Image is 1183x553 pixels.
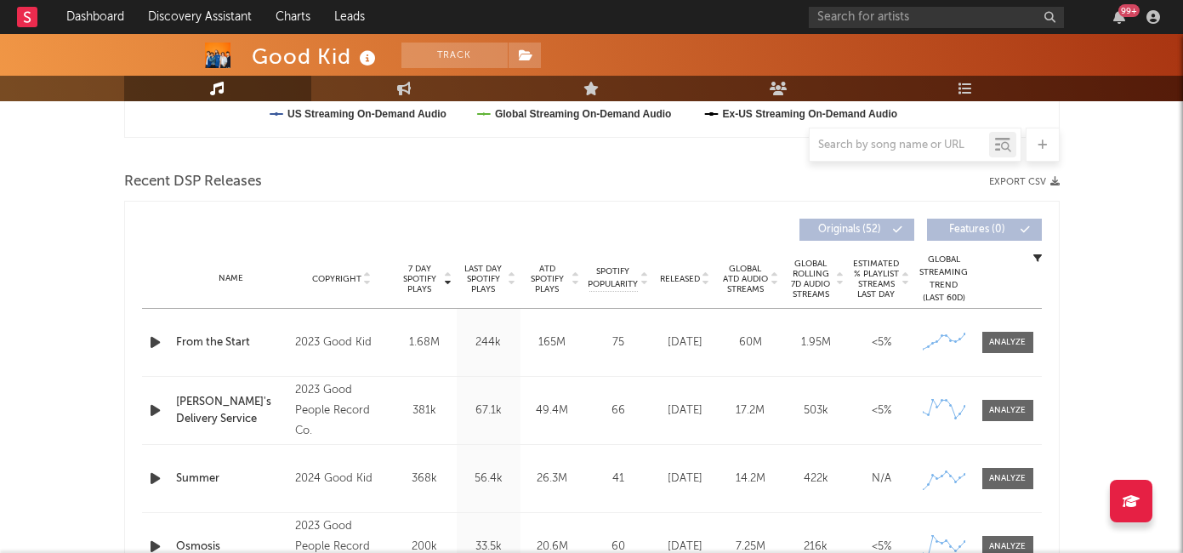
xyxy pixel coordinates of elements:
a: [PERSON_NAME]'s Delivery Service [176,394,287,427]
span: 7 Day Spotify Plays [397,264,442,294]
span: Originals ( 52 ) [810,225,889,235]
div: 381k [397,402,452,419]
a: From the Start [176,334,287,351]
button: 99+ [1113,10,1125,24]
div: 2023 Good Kid [295,333,388,353]
span: Estimated % Playlist Streams Last Day [853,259,900,299]
span: Released [660,274,700,284]
button: Features(0) [927,219,1042,241]
span: ATD Spotify Plays [525,264,570,294]
span: Global ATD Audio Streams [722,264,769,294]
div: 422k [788,470,845,487]
div: 14.2M [722,470,779,487]
div: 99 + [1118,4,1140,17]
div: N/A [853,470,910,487]
div: 503k [788,402,845,419]
div: 41 [589,470,648,487]
div: 56.4k [461,470,516,487]
div: 49.4M [525,402,580,419]
div: 66 [589,402,648,419]
div: 2023 Good People Record Co. [295,380,388,442]
div: 26.3M [525,470,580,487]
span: Features ( 0 ) [938,225,1016,235]
input: Search by song name or URL [810,139,989,152]
div: 60M [722,334,779,351]
div: 17.2M [722,402,779,419]
button: Originals(52) [799,219,914,241]
text: Global Streaming On-Demand Audio [494,108,671,120]
div: 1.68M [397,334,452,351]
text: Ex-US Streaming On-Demand Audio [722,108,897,120]
div: [DATE] [657,334,714,351]
div: <5% [853,334,910,351]
div: <5% [853,402,910,419]
div: 165M [525,334,580,351]
div: 2024 Good Kid [295,469,388,489]
div: 368k [397,470,452,487]
text: US Streaming On-Demand Audio [287,108,446,120]
span: Recent DSP Releases [124,172,262,192]
div: [DATE] [657,402,714,419]
div: 244k [461,334,516,351]
span: Copyright [312,274,361,284]
span: Last Day Spotify Plays [461,264,506,294]
span: Global Rolling 7D Audio Streams [788,259,834,299]
div: 1.95M [788,334,845,351]
div: [DATE] [657,470,714,487]
span: Spotify Popularity [588,265,638,291]
a: Summer [176,470,287,487]
button: Track [401,43,508,68]
div: Good Kid [252,43,380,71]
div: 75 [589,334,648,351]
div: Name [176,272,287,285]
input: Search for artists [809,7,1064,28]
button: Export CSV [989,177,1060,187]
div: 67.1k [461,402,516,419]
div: Global Streaming Trend (Last 60D) [919,254,970,305]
